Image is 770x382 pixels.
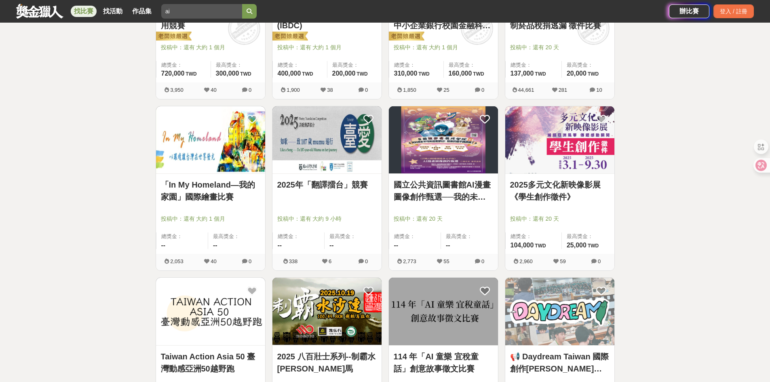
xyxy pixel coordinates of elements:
img: 老闆娘嚴選 [154,31,192,42]
span: 40 [211,258,216,264]
span: 20,000 [567,70,586,77]
span: 25,000 [567,242,586,249]
span: 6 [329,258,331,264]
span: 最高獎金： [446,232,493,241]
span: 最高獎金： [216,61,260,69]
img: Cover Image [272,106,382,174]
span: -- [446,242,450,249]
span: 0 [249,258,251,264]
span: 0 [481,258,484,264]
img: Cover Image [156,278,265,345]
span: 55 [443,258,449,264]
span: 2,053 [170,258,184,264]
span: 0 [365,87,368,93]
span: 總獎金： [161,61,206,69]
img: Cover Image [505,106,614,174]
a: 📢 Daydream Taiwan 國際創作[PERSON_NAME]天做出人生的第一款遊戲吧！ [510,350,610,375]
span: 最高獎金： [213,232,260,241]
img: 老闆娘嚴選 [387,31,424,42]
a: 114 年「AI 童樂 宜稅童話」創意故事徵文比賽 [394,350,493,375]
span: TWD [535,243,546,249]
span: 投稿中：還有 20 天 [510,215,610,223]
span: 最高獎金： [449,61,493,69]
span: -- [213,242,217,249]
span: TWD [588,71,599,77]
span: 2,960 [519,258,533,264]
span: 137,000 [511,70,534,77]
a: Cover Image [389,106,498,174]
span: 104,000 [511,242,534,249]
a: 找比賽 [71,6,97,17]
span: TWD [302,71,313,77]
span: 38 [327,87,333,93]
span: 40 [211,87,216,93]
a: 2025多元文化新映像影展《學生創作徵件》 [510,179,610,203]
span: 44,661 [518,87,534,93]
span: 25 [443,87,449,93]
span: TWD [357,71,367,77]
span: 300,000 [216,70,239,77]
span: TWD [240,71,251,77]
span: -- [329,242,334,249]
span: 投稿中：還有 大約 1 個月 [277,43,377,52]
span: TWD [588,243,599,249]
span: -- [278,242,282,249]
a: 辦比賽 [669,4,709,18]
a: 2025 八百壯士系列--制霸水[PERSON_NAME]馬 [277,350,377,375]
span: 1,850 [403,87,416,93]
span: 總獎金： [394,61,439,69]
img: Cover Image [156,106,265,174]
span: 總獎金： [278,61,322,69]
a: Taiwan Action Asia 50 臺灣動感亞洲50越野跑 [161,350,260,375]
a: Cover Image [389,278,498,346]
span: 1,900 [287,87,300,93]
span: 200,000 [332,70,356,77]
a: 國立公共資訊圖書館AI漫畫圖像創作甄選──我的未來職業想像 [394,179,493,203]
span: 0 [598,258,601,264]
span: -- [394,242,399,249]
span: 投稿中：還有 大約 1 個月 [161,215,260,223]
span: 投稿中：還有 大約 1 個月 [161,43,260,52]
span: 59 [560,258,565,264]
span: 投稿中：還有 20 天 [510,43,610,52]
span: 10 [596,87,602,93]
span: 3,950 [170,87,184,93]
img: Cover Image [505,278,614,345]
img: 老闆娘嚴選 [271,31,308,42]
span: 0 [249,87,251,93]
span: TWD [418,71,429,77]
span: 總獎金： [511,61,557,69]
span: 總獎金： [511,232,557,241]
span: 投稿中：還有 20 天 [394,215,493,223]
a: 作品集 [129,6,155,17]
span: 160,000 [449,70,472,77]
span: TWD [535,71,546,77]
span: -- [161,242,166,249]
span: 最高獎金： [332,61,377,69]
a: 「In My Homeland—我的家園」國際繪畫比賽 [161,179,260,203]
div: 登入 / 註冊 [713,4,754,18]
span: TWD [473,71,484,77]
img: Cover Image [272,278,382,345]
span: 最高獎金： [329,232,377,241]
span: 總獎金： [161,232,203,241]
span: 720,000 [161,70,185,77]
span: 投稿中：還有 大約 9 小時 [277,215,377,223]
span: 0 [365,258,368,264]
span: TWD [186,71,196,77]
span: 2,773 [403,258,416,264]
span: 0 [481,87,484,93]
a: 2025年「翻譯擂台」競賽 [277,179,377,191]
span: 總獎金： [394,232,436,241]
span: 最高獎金： [567,61,610,69]
span: 310,000 [394,70,418,77]
input: 2025「洗手新日常：全民 ALL IN」洗手歌全台徵選 [161,4,242,19]
a: 找活動 [100,6,126,17]
span: 總獎金： [278,232,320,241]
